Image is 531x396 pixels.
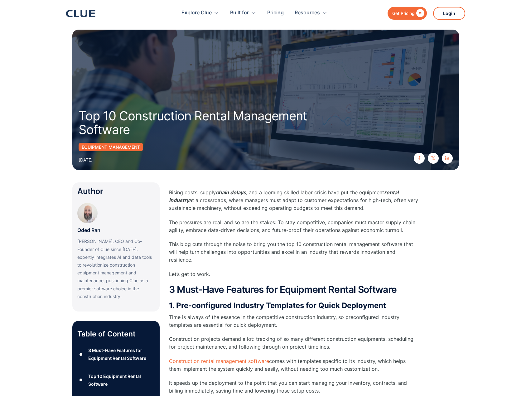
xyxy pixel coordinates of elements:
[169,357,418,373] p: comes with templates specific to its industry, which helps them implement the system quickly and ...
[295,3,320,23] div: Resources
[77,237,155,300] p: [PERSON_NAME], CEO and Co-Founder of Clue since [DATE], expertly integrates AI and data tools to ...
[392,9,415,17] div: Get Pricing
[77,375,85,385] div: ●
[77,187,155,195] div: Author
[267,3,284,23] a: Pricing
[79,143,143,151] a: Equipment Management
[169,189,418,212] p: Rising costs, supply , and a looming skilled labor crisis have put the equipment at a crossroads,...
[169,270,418,278] p: Let’s get to work.
[88,372,154,388] div: Top 10 Equipment Rental Software
[216,189,246,196] em: chain delays
[388,7,427,20] a: Get Pricing
[169,240,418,264] p: This blog cuts through the noise to bring you the top 10 construction rental management software ...
[77,350,85,359] div: ●
[295,3,327,23] div: Resources
[79,109,340,137] h1: Top 10 Construction Rental Management Software
[431,156,435,160] img: twitter X icon
[169,313,418,329] p: Time is always of the essence in the competitive construction industry, so preconfigured industry...
[169,284,418,295] h2: 3 Must-Have Features for Equipment Rental Software
[169,219,418,234] p: The pressures are real, and so are the stakes: To stay competitive, companies must master supply ...
[445,156,449,160] img: linkedin icon
[181,3,219,23] div: Explore Clue
[169,335,418,351] p: Construction projects demand a lot: tracking of so many different construction equipments, schedu...
[77,372,155,388] a: ●Top 10 Equipment Rental Software
[181,3,212,23] div: Explore Clue
[77,346,155,362] a: ●3 Must-Have Features for Equipment Rental Software
[230,3,249,23] div: Built for
[79,156,93,164] div: [DATE]
[415,9,424,17] div: 
[169,301,418,310] h3: 1. Pre-configured Industry Templates for Quick Deployment
[433,7,465,20] a: Login
[230,3,256,23] div: Built for
[169,379,418,395] p: It speeds up the deployment to the point that you can start managing your inventory, contracts, a...
[77,203,98,223] img: Oded Ran
[169,358,269,364] a: Construction rental management software
[77,226,100,234] p: Oded Ran
[77,329,155,339] p: Table of Content
[169,189,398,203] em: rental industry
[88,346,154,362] div: 3 Must-Have Features for Equipment Rental Software
[417,156,421,160] img: facebook icon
